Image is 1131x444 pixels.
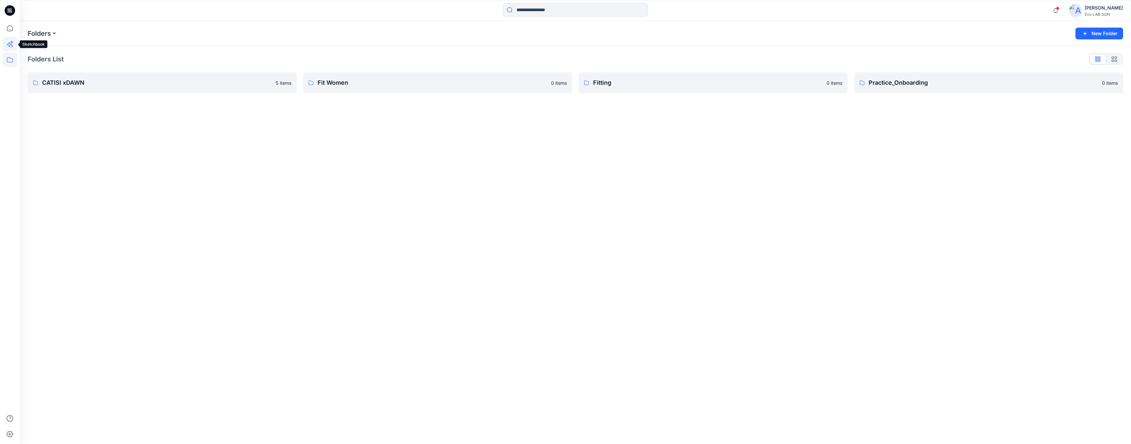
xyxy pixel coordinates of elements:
p: Fit Women [318,78,547,87]
p: 0 items [551,79,567,86]
p: 0 items [1102,79,1118,86]
div: [PERSON_NAME] [1085,4,1123,12]
a: Fit Women0 items [303,72,572,93]
a: Fitting0 items [579,72,848,93]
p: Practice_Onboarding [869,78,1098,87]
p: 5 items [276,79,291,86]
img: avatar [1069,4,1082,17]
a: Folders [28,29,51,38]
p: Fitting [593,78,823,87]
a: CATISI xDAWN5 items [28,72,297,93]
div: Evo LAB SGN [1085,12,1123,17]
p: CATISI xDAWN [42,78,272,87]
button: New Folder [1075,28,1123,39]
p: 0 items [827,79,842,86]
a: Practice_Onboarding0 items [854,72,1123,93]
p: Folders List [28,54,64,64]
